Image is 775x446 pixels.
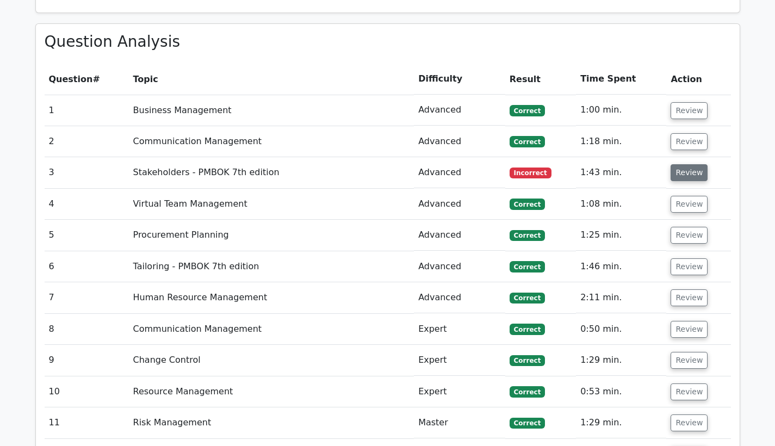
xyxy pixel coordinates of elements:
td: Advanced [414,282,505,313]
button: Review [671,321,708,338]
th: Result [505,64,576,95]
td: Communication Management [129,126,414,157]
td: Expert [414,314,505,345]
td: 7 [45,282,129,313]
button: Review [671,133,708,150]
td: 4 [45,189,129,220]
span: Correct [510,261,545,272]
td: Advanced [414,251,505,282]
td: Risk Management [129,407,414,438]
span: Correct [510,355,545,366]
td: Tailoring - PMBOK 7th edition [129,251,414,282]
td: 0:50 min. [576,314,666,345]
td: 6 [45,251,129,282]
td: 1:46 min. [576,251,666,282]
td: 1:43 min. [576,157,666,188]
td: 5 [45,220,129,251]
span: Correct [510,386,545,397]
td: 1:08 min. [576,189,666,220]
td: Human Resource Management [129,282,414,313]
td: 1:00 min. [576,95,666,126]
span: Correct [510,324,545,334]
h3: Question Analysis [45,33,731,51]
button: Review [671,227,708,244]
td: 11 [45,407,129,438]
button: Review [671,289,708,306]
td: 1:29 min. [576,407,666,438]
span: Correct [510,418,545,429]
td: 2:11 min. [576,282,666,313]
td: Expert [414,345,505,376]
td: 2 [45,126,129,157]
td: 1:25 min. [576,220,666,251]
td: Advanced [414,157,505,188]
button: Review [671,352,708,369]
button: Review [671,258,708,275]
td: Procurement Planning [129,220,414,251]
td: Expert [414,376,505,407]
th: # [45,64,129,95]
td: 9 [45,345,129,376]
td: Advanced [414,220,505,251]
td: 10 [45,376,129,407]
td: Master [414,407,505,438]
td: Communication Management [129,314,414,345]
td: Advanced [414,126,505,157]
td: 0:53 min. [576,376,666,407]
td: 8 [45,314,129,345]
span: Correct [510,199,545,209]
span: Correct [510,293,545,303]
th: Difficulty [414,64,505,95]
button: Review [671,383,708,400]
td: 3 [45,157,129,188]
td: Change Control [129,345,414,376]
td: 1:29 min. [576,345,666,376]
th: Time Spent [576,64,666,95]
span: Correct [510,230,545,241]
td: Stakeholders - PMBOK 7th edition [129,157,414,188]
td: Advanced [414,95,505,126]
span: Incorrect [510,168,551,178]
td: Advanced [414,189,505,220]
td: Resource Management [129,376,414,407]
td: Virtual Team Management [129,189,414,220]
button: Review [671,414,708,431]
td: 1 [45,95,129,126]
button: Review [671,196,708,213]
th: Topic [129,64,414,95]
td: Business Management [129,95,414,126]
span: Correct [510,136,545,147]
td: 1:18 min. [576,126,666,157]
th: Action [666,64,730,95]
button: Review [671,164,708,181]
button: Review [671,102,708,119]
span: Question [49,74,93,84]
span: Correct [510,105,545,116]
